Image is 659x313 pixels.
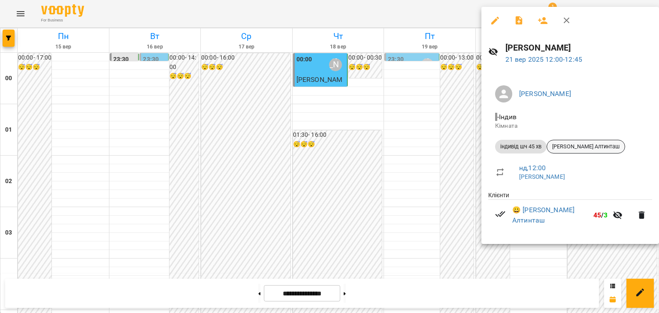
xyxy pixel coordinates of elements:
a: 😀 [PERSON_NAME] Алтинташ [512,205,590,225]
p: Кімната [495,122,645,130]
a: [PERSON_NAME] [519,90,571,98]
span: [PERSON_NAME] Алтинташ [547,143,625,150]
a: нд , 12:00 [519,164,546,172]
h6: [PERSON_NAME] [505,41,652,54]
span: 45 [593,211,601,219]
span: індивід шч 45 хв [495,143,547,150]
svg: Візит сплачено [495,209,505,219]
a: [PERSON_NAME] [519,173,565,180]
b: / [593,211,608,219]
div: [PERSON_NAME] Алтинташ [547,140,625,153]
span: - Індив [495,113,518,121]
ul: Клієнти [488,191,652,234]
span: 3 [604,211,608,219]
a: 21 вер 2025 12:00-12:45 [505,55,582,63]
